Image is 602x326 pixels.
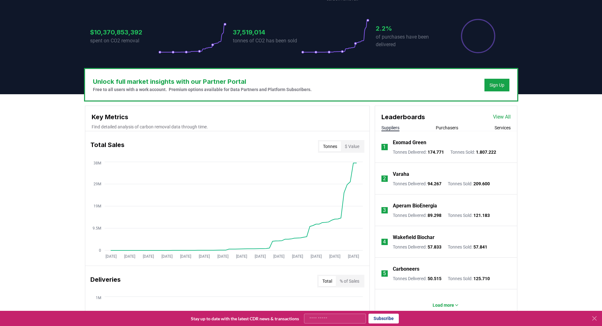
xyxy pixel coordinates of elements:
a: Varaha [393,170,409,178]
h3: 2.2% [376,24,444,33]
button: % of Sales [336,276,363,286]
span: 209.600 [473,181,490,186]
a: Wakefield Biochar [393,234,435,241]
button: Services [495,125,511,131]
p: 3 [383,206,386,214]
tspan: [DATE] [143,254,154,259]
tspan: [DATE] [254,254,265,259]
span: 50.515 [428,276,441,281]
p: tonnes of CO2 has been sold [233,37,301,45]
tspan: 29M [94,182,101,186]
tspan: [DATE] [273,254,284,259]
p: Tonnes Delivered : [393,244,441,250]
button: Total [319,276,336,286]
p: 5 [383,270,386,277]
tspan: [DATE] [348,254,359,259]
h3: $10,370,853,392 [90,28,158,37]
tspan: [DATE] [198,254,210,259]
p: 2 [383,175,386,182]
tspan: [DATE] [124,254,135,259]
div: Percentage of sales delivered [460,18,496,54]
p: 1 [383,143,386,151]
tspan: [DATE] [217,254,228,259]
tspan: 1M [96,296,101,300]
p: Tonnes Delivered : [393,275,441,282]
span: 121.183 [473,213,490,218]
a: Carboneers [393,265,419,273]
span: 89.298 [428,213,441,218]
span: 57.833 [428,244,441,249]
p: Load more [433,302,454,308]
button: Tonnes [319,141,341,151]
h3: Deliveries [90,275,121,287]
p: Tonnes Sold : [448,212,490,218]
a: Exomad Green [393,139,426,146]
p: Free to all users with a work account. Premium options available for Data Partners and Platform S... [93,86,312,93]
p: Tonnes Delivered : [393,149,444,155]
button: Sign Up [484,79,509,91]
tspan: [DATE] [161,254,172,259]
p: Tonnes Sold : [448,275,490,282]
tspan: 9.5M [93,226,101,231]
p: Tonnes Sold : [448,244,487,250]
p: Tonnes Delivered : [393,212,441,218]
button: Suppliers [381,125,399,131]
p: 4 [383,238,386,246]
p: Tonnes Sold : [448,181,490,187]
h3: Unlock full market insights with our Partner Portal [93,77,312,86]
span: 174.771 [428,150,444,155]
tspan: [DATE] [236,254,247,259]
span: 1.807.222 [476,150,496,155]
h3: 37,519,014 [233,28,301,37]
tspan: [DATE] [310,254,321,259]
button: Purchasers [436,125,458,131]
a: View All [493,113,511,121]
p: Find detailed analysis of carbon removal data through time. [92,124,363,130]
span: 57.841 [473,244,487,249]
a: Aperam BioEnergia [393,202,437,210]
a: Sign Up [490,82,504,88]
tspan: 38M [94,161,101,165]
h3: Leaderboards [381,112,425,122]
tspan: [DATE] [105,254,116,259]
span: 125.710 [473,276,490,281]
tspan: 0 [99,248,101,253]
tspan: [DATE] [329,254,340,259]
p: Tonnes Delivered : [393,181,441,187]
h3: Key Metrics [92,112,363,122]
button: $ Value [341,141,363,151]
span: 94.267 [428,181,441,186]
p: Tonnes Sold : [450,149,496,155]
tspan: [DATE] [180,254,191,259]
p: of purchases have been delivered [376,33,444,48]
tspan: 19M [94,204,101,208]
p: spent on CO2 removal [90,37,158,45]
button: Load more [428,299,464,311]
h3: Total Sales [90,140,125,153]
tspan: [DATE] [292,254,303,259]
